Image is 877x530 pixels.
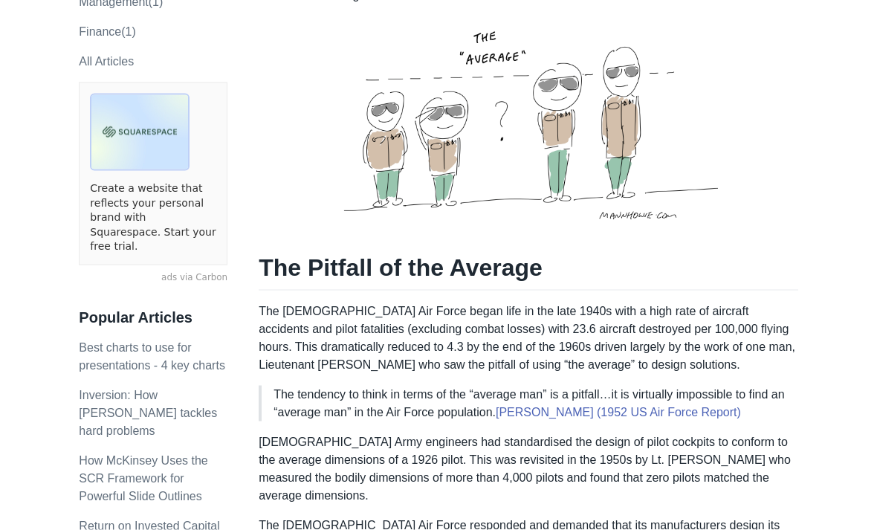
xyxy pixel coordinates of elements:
h1: The Pitfall of the Average [259,253,797,291]
h3: Popular Articles [79,308,227,327]
p: The [DEMOGRAPHIC_DATA] Air Force began life in the late 1940s with a high rate of aircraft accide... [259,303,797,374]
a: Inversion: How [PERSON_NAME] tackles hard problems [79,389,217,437]
a: Create a website that reflects your personal brand with Squarespace. Start your free trial. [90,181,216,254]
a: Best charts to use for presentations - 4 key charts [79,341,225,372]
img: ads via Carbon [90,94,190,171]
a: Finance(1) [79,25,135,38]
p: [DEMOGRAPHIC_DATA] Army engineers had standardised the design of pilot cockpits to conform to the... [259,433,797,505]
a: ads via Carbon [79,271,227,285]
a: [PERSON_NAME] (1952 US Air Force Report) [496,406,741,418]
img: beware_average [334,4,722,235]
a: All Articles [79,55,134,68]
a: How McKinsey Uses the SCR Framework for Powerful Slide Outlines [79,454,207,502]
p: The tendency to think in terms of the “average man” is a pitfall…it is virtually impossible to fi... [274,386,786,421]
